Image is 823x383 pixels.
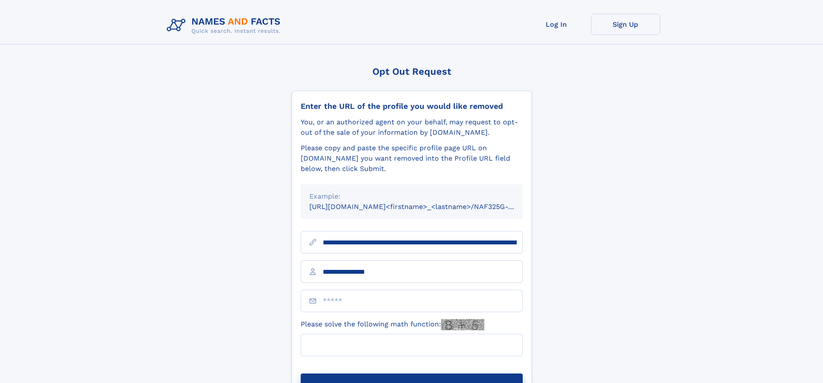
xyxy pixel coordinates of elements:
div: Please copy and paste the specific profile page URL on [DOMAIN_NAME] you want removed into the Pr... [301,143,523,174]
div: Opt Out Request [292,66,532,77]
label: Please solve the following math function: [301,319,484,330]
a: Sign Up [591,14,660,35]
img: Logo Names and Facts [163,14,288,37]
div: Example: [309,191,514,202]
small: [URL][DOMAIN_NAME]<firstname>_<lastname>/NAF325G-xxxxxxxx [309,203,539,211]
div: Enter the URL of the profile you would like removed [301,101,523,111]
a: Log In [522,14,591,35]
div: You, or an authorized agent on your behalf, may request to opt-out of the sale of your informatio... [301,117,523,138]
